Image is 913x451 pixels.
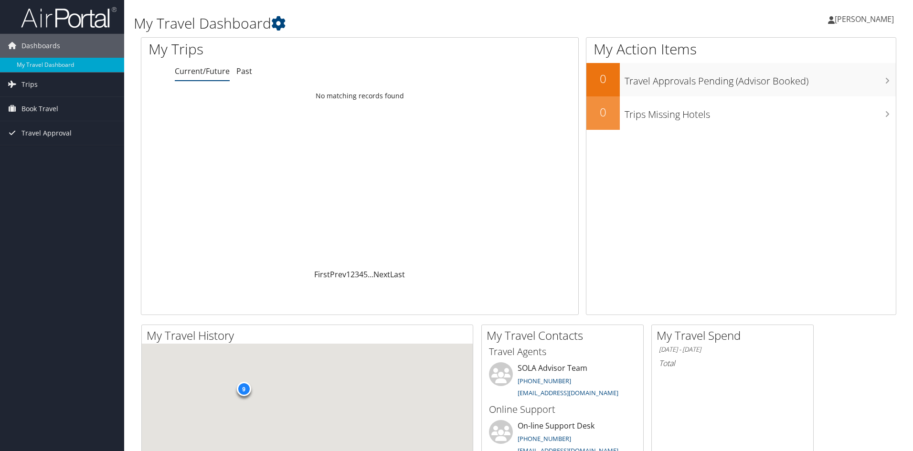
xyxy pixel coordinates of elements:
span: Book Travel [21,97,58,121]
a: [EMAIL_ADDRESS][DOMAIN_NAME] [518,388,618,397]
a: [PHONE_NUMBER] [518,434,571,443]
h2: My Travel Spend [657,327,813,344]
a: [PERSON_NAME] [828,5,903,33]
h3: Travel Approvals Pending (Advisor Booked) [625,70,896,88]
div: 9 [236,382,251,396]
h6: Total [659,358,806,368]
a: Next [373,269,390,280]
a: 5 [363,269,368,280]
h3: Travel Agents [489,345,636,358]
span: Travel Approval [21,121,72,145]
td: No matching records found [141,87,578,105]
span: [PERSON_NAME] [835,14,894,24]
span: Dashboards [21,34,60,58]
a: 4 [359,269,363,280]
span: Trips [21,73,38,96]
a: [PHONE_NUMBER] [518,377,571,385]
a: 3 [355,269,359,280]
h1: My Trips [149,39,389,59]
h2: 0 [586,104,620,120]
h3: Online Support [489,403,636,416]
h2: My Travel Contacts [487,327,643,344]
a: Current/Future [175,66,230,76]
h2: 0 [586,71,620,87]
a: Prev [330,269,346,280]
a: First [314,269,330,280]
a: Past [236,66,252,76]
a: 1 [346,269,350,280]
h1: My Action Items [586,39,896,59]
span: … [368,269,373,280]
h6: [DATE] - [DATE] [659,345,806,354]
a: 2 [350,269,355,280]
li: SOLA Advisor Team [484,362,641,401]
a: 0Trips Missing Hotels [586,96,896,130]
img: airportal-logo.png [21,6,117,29]
a: 0Travel Approvals Pending (Advisor Booked) [586,63,896,96]
h2: My Travel History [147,327,473,344]
h1: My Travel Dashboard [134,13,647,33]
a: Last [390,269,405,280]
h3: Trips Missing Hotels [625,103,896,121]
